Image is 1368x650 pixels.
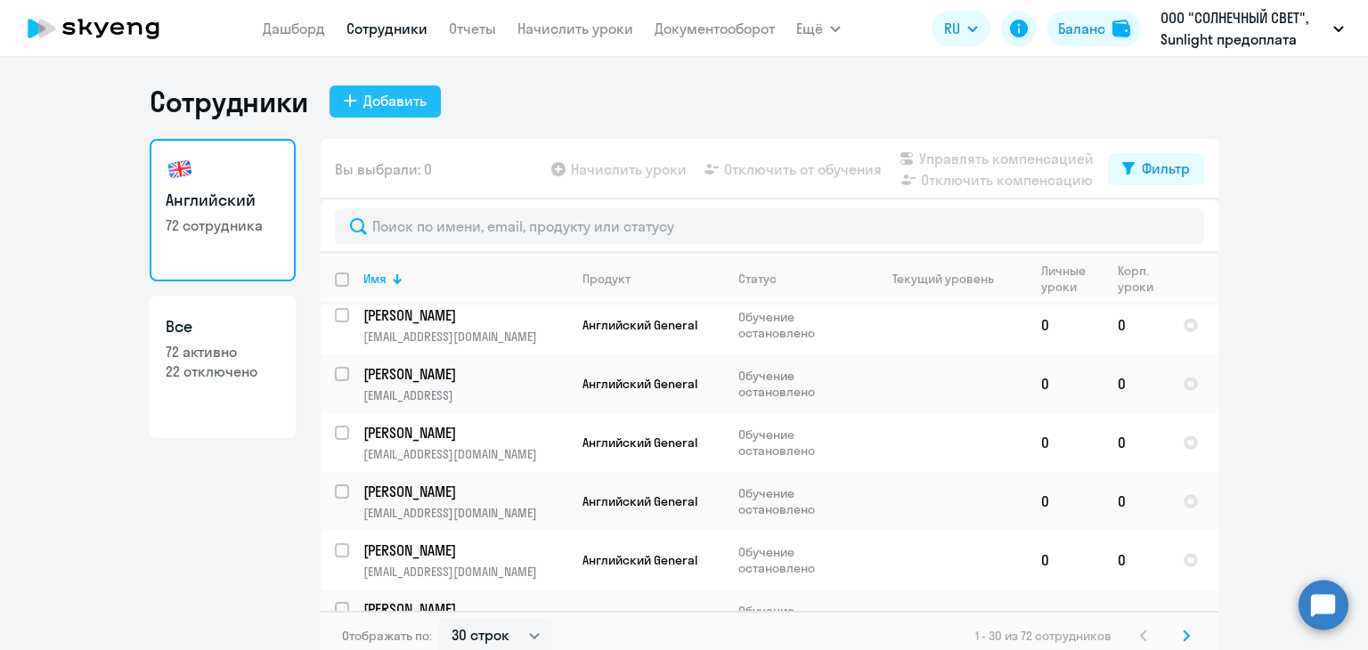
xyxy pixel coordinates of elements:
span: RU [944,18,960,39]
p: Обучение остановлено [738,368,860,400]
a: Английский72 сотрудника [150,139,296,281]
h3: Английский [166,189,280,212]
div: Добавить [363,90,427,111]
img: balance [1112,20,1130,37]
span: Английский General [582,376,697,392]
a: [PERSON_NAME] [363,540,567,560]
div: Баланс [1058,18,1105,39]
div: Фильтр [1142,158,1190,179]
p: ООО "СОЛНЕЧНЫЙ СВЕТ", Sunlight предоплата [1160,7,1326,50]
p: Обучение остановлено [738,427,860,459]
span: Английский General [582,435,697,451]
a: Документооборот [655,20,775,37]
td: 0 [1027,589,1103,648]
div: Имя [363,271,567,287]
span: 1 - 30 из 72 сотрудников [975,628,1111,644]
div: Личные уроки [1041,263,1103,295]
a: [PERSON_NAME] [363,423,567,443]
span: Английский General [582,552,697,568]
p: [EMAIL_ADDRESS][DOMAIN_NAME] [363,505,567,521]
h1: Сотрудники [150,84,308,119]
h3: Все [166,315,280,338]
button: Фильтр [1108,153,1204,185]
p: [PERSON_NAME] [363,599,565,619]
span: Вы выбрали: 0 [335,158,432,180]
div: Текущий уровень [892,271,994,287]
button: RU [932,11,990,46]
td: 0 [1027,413,1103,472]
p: [EMAIL_ADDRESS][DOMAIN_NAME] [363,329,567,345]
a: Сотрудники [346,20,427,37]
span: Английский General [582,317,697,333]
p: [PERSON_NAME] [363,364,565,384]
td: 0 [1103,296,1168,354]
p: [PERSON_NAME] [363,423,565,443]
img: english [166,155,194,183]
a: Все72 активно22 отключено [150,296,296,438]
p: [PERSON_NAME] [363,482,565,501]
td: 0 [1027,296,1103,354]
td: 0 [1103,589,1168,648]
span: Отображать по: [342,628,432,644]
span: Английский General [582,493,697,509]
td: 0 [1103,472,1168,531]
td: 0 [1103,413,1168,472]
p: 72 сотрудника [166,215,280,235]
button: ООО "СОЛНЕЧНЫЙ СВЕТ", Sunlight предоплата [1152,7,1353,50]
div: Статус [738,271,777,287]
td: 0 [1103,531,1168,589]
p: [EMAIL_ADDRESS][DOMAIN_NAME] [363,564,567,580]
p: 22 отключено [166,362,280,381]
a: [PERSON_NAME] [363,364,567,384]
td: 0 [1027,531,1103,589]
p: 72 активно [166,342,280,362]
button: Балансbalance [1047,11,1141,46]
a: Начислить уроки [517,20,633,37]
div: Текущий уровень [875,271,1026,287]
a: Дашборд [263,20,325,37]
button: Добавить [330,85,441,118]
span: Ещё [796,18,823,39]
input: Поиск по имени, email, продукту или статусу [335,208,1204,244]
td: 0 [1027,354,1103,413]
td: 0 [1103,354,1168,413]
p: Обучение остановлено [738,309,860,341]
button: Ещё [796,11,841,46]
p: [PERSON_NAME] [363,540,565,560]
p: [EMAIL_ADDRESS] [363,387,567,403]
p: [PERSON_NAME] [363,305,565,325]
div: Корп. уроки [1118,263,1168,295]
div: Продукт [582,271,631,287]
a: [PERSON_NAME] [363,482,567,501]
p: Обучение остановлено [738,603,860,635]
p: Обучение остановлено [738,485,860,517]
p: Обучение остановлено [738,544,860,576]
a: [PERSON_NAME] [363,599,567,619]
a: Отчеты [449,20,496,37]
p: [EMAIL_ADDRESS][DOMAIN_NAME] [363,446,567,462]
a: [PERSON_NAME] [363,305,567,325]
div: Имя [363,271,387,287]
td: 0 [1027,472,1103,531]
